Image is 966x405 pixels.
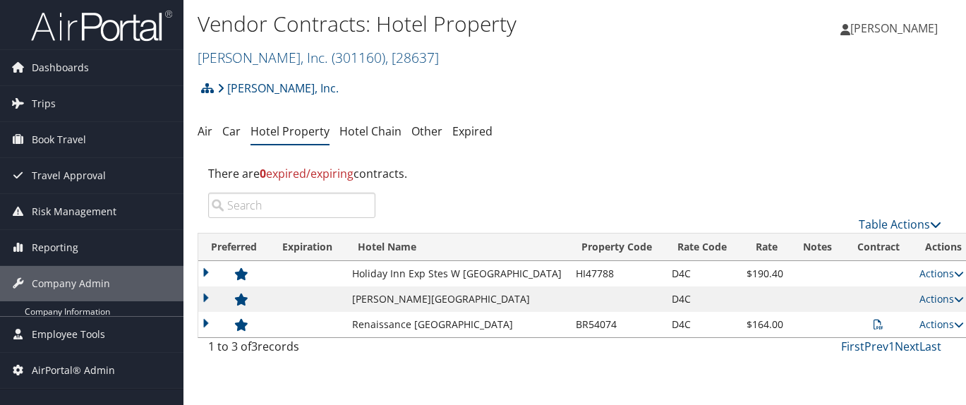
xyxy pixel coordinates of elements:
[32,266,110,301] span: Company Admin
[569,234,665,261] th: Property Code: activate to sort column ascending
[260,166,354,181] span: expired/expiring
[208,193,375,218] input: Search
[339,123,402,139] a: Hotel Chain
[840,7,952,49] a: [PERSON_NAME]
[32,122,86,157] span: Book Travel
[198,123,212,139] a: Air
[260,166,266,181] strong: 0
[411,123,442,139] a: Other
[198,155,952,193] div: There are contracts.
[845,234,912,261] th: Contract: activate to sort column ascending
[345,234,569,261] th: Hotel Name: activate to sort column ascending
[864,339,888,354] a: Prev
[32,158,106,193] span: Travel Approval
[919,318,964,331] a: Actions
[345,261,569,286] td: Holiday Inn Exp Stes W [GEOGRAPHIC_DATA]
[222,123,241,139] a: Car
[385,48,439,67] span: , [ 28637 ]
[665,286,739,312] td: D4C
[251,339,258,354] span: 3
[31,9,172,42] img: airportal-logo.png
[32,50,89,85] span: Dashboards
[665,261,739,286] td: D4C
[739,312,790,337] td: $164.00
[739,234,790,261] th: Rate: activate to sort column ascending
[32,317,105,352] span: Employee Tools
[32,194,116,229] span: Risk Management
[850,20,938,36] span: [PERSON_NAME]
[888,339,895,354] a: 1
[919,267,964,280] a: Actions
[895,339,919,354] a: Next
[270,234,345,261] th: Expiration: activate to sort column ascending
[345,286,569,312] td: [PERSON_NAME][GEOGRAPHIC_DATA]
[569,312,665,337] td: BR54074
[32,353,115,388] span: AirPortal® Admin
[790,234,845,261] th: Notes: activate to sort column ascending
[739,261,790,286] td: $190.40
[208,338,375,362] div: 1 to 3 of records
[452,123,493,139] a: Expired
[217,74,339,102] a: [PERSON_NAME], Inc.
[859,217,941,232] a: Table Actions
[32,86,56,121] span: Trips
[665,234,739,261] th: Rate Code: activate to sort column ascending
[198,234,270,261] th: Preferred: activate to sort column descending
[919,292,964,306] a: Actions
[841,339,864,354] a: First
[198,9,701,39] h1: Vendor Contracts: Hotel Property
[919,339,941,354] a: Last
[32,230,78,265] span: Reporting
[250,123,330,139] a: Hotel Property
[345,312,569,337] td: Renaissance [GEOGRAPHIC_DATA]
[569,261,665,286] td: HI47788
[332,48,385,67] span: ( 301160 )
[198,48,439,67] a: [PERSON_NAME], Inc.
[665,312,739,337] td: D4C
